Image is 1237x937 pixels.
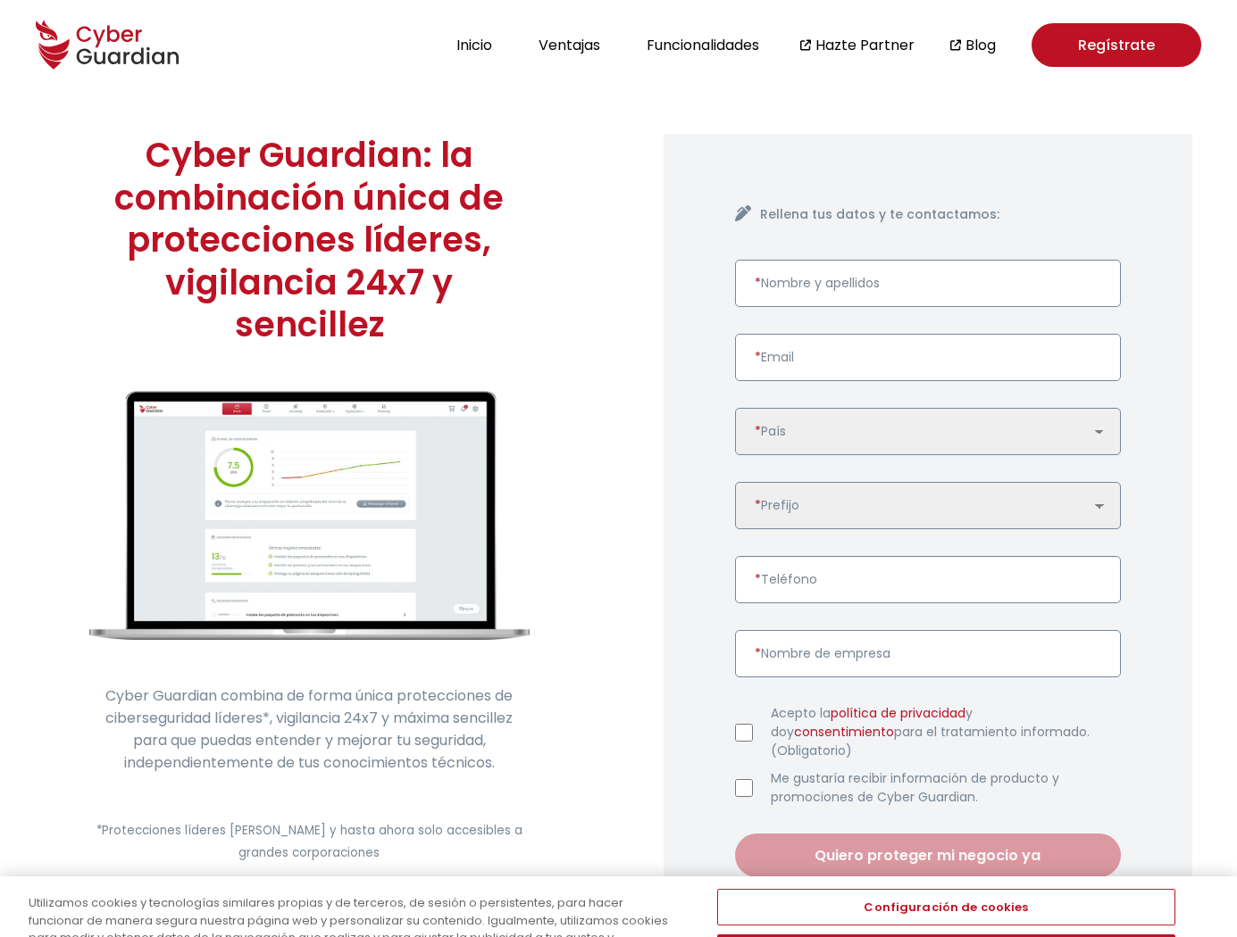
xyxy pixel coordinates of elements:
button: Configuración de cookies, Abre el cuadro de diálogo del centro de preferencias. [717,889,1174,926]
input: Introduce un número de teléfono válido. [735,556,1122,603]
h1: Cyber Guardian: la combinación única de protecciones líderes, vigilancia 24x7 y sencillez [89,134,530,346]
small: *Protecciones líderes [PERSON_NAME] y hasta ahora solo accesibles a grandes corporaciones [96,822,522,861]
a: política de privacidad [831,704,965,722]
label: Me gustaría recibir información de producto y promociones de Cyber Guardian. [771,769,1122,807]
button: Funcionalidades [641,33,765,57]
a: Blog [965,34,996,56]
button: Ventajas [533,33,606,57]
p: Cyber Guardian combina de forma única protecciones de ciberseguridad líderes*, vigilancia 24x7 y ... [89,684,530,774]
a: Hazte Partner [815,34,915,56]
a: consentimiento [794,723,894,741]
a: Regístrate [1032,23,1201,67]
img: cyberguardian-home [89,391,530,640]
h4: Rellena tus datos y te contactamos: [760,205,1122,224]
label: Acepto la y doy para el tratamiento informado. (Obligatorio) [771,704,1122,760]
button: Inicio [451,33,497,57]
button: Quiero proteger mi negocio ya [735,833,1122,877]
